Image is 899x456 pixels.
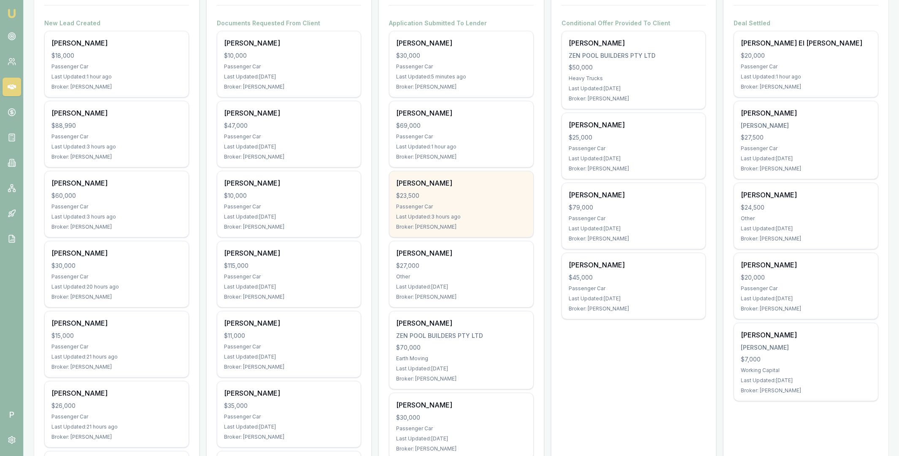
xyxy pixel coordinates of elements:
div: Broker: [PERSON_NAME] [396,294,526,300]
div: [PERSON_NAME] [569,120,699,130]
div: Passenger Car [224,63,354,70]
div: Last Updated: [DATE] [569,155,699,162]
div: Last Updated: [DATE] [741,377,871,384]
div: Broker: [PERSON_NAME] [51,294,182,300]
div: $88,990 [51,121,182,130]
div: Broker: [PERSON_NAME] [51,224,182,230]
div: Other [396,273,526,280]
div: Last Updated: [DATE] [224,283,354,290]
div: [PERSON_NAME] [396,248,526,258]
div: Last Updated: 21 hours ago [51,424,182,430]
div: $30,000 [51,262,182,270]
div: Last Updated: [DATE] [741,225,871,232]
div: Last Updated: 1 hour ago [51,73,182,80]
div: [PERSON_NAME] [224,248,354,258]
div: Broker: [PERSON_NAME] [741,387,871,394]
div: [PERSON_NAME] [51,178,182,188]
div: [PERSON_NAME] [396,400,526,410]
div: Last Updated: [DATE] [224,213,354,220]
div: Broker: [PERSON_NAME] [569,235,699,242]
div: [PERSON_NAME] El [PERSON_NAME] [741,38,871,48]
div: $30,000 [396,413,526,422]
div: $115,000 [224,262,354,270]
div: Broker: [PERSON_NAME] [224,434,354,440]
div: Passenger Car [51,273,182,280]
div: $20,000 [741,273,871,282]
div: $27,500 [741,133,871,142]
div: Broker: [PERSON_NAME] [224,294,354,300]
div: Passenger Car [396,203,526,210]
div: Broker: [PERSON_NAME] [224,154,354,160]
div: Broker: [PERSON_NAME] [51,364,182,370]
div: $11,000 [224,332,354,340]
div: Passenger Car [51,203,182,210]
div: Passenger Car [569,215,699,222]
div: [PERSON_NAME] [569,190,699,200]
div: [PERSON_NAME] [396,108,526,118]
div: [PERSON_NAME] [741,121,871,130]
div: Passenger Car [396,425,526,432]
div: $47,000 [224,121,354,130]
div: $70,000 [396,343,526,352]
div: Broker: [PERSON_NAME] [396,375,526,382]
div: Last Updated: [DATE] [396,283,526,290]
div: Last Updated: 3 hours ago [51,143,182,150]
div: [PERSON_NAME] [569,38,699,48]
div: Broker: [PERSON_NAME] [224,84,354,90]
div: Last Updated: [DATE] [396,435,526,442]
div: Passenger Car [396,63,526,70]
div: [PERSON_NAME] [741,343,871,352]
div: $69,000 [396,121,526,130]
div: $50,000 [569,63,699,72]
div: Broker: [PERSON_NAME] [224,364,354,370]
div: [PERSON_NAME] [224,108,354,118]
div: [PERSON_NAME] [741,330,871,340]
div: Broker: [PERSON_NAME] [396,84,526,90]
div: Passenger Car [569,285,699,292]
h4: Deal Settled [734,19,878,27]
div: $7,000 [741,355,871,364]
div: Last Updated: 3 hours ago [396,213,526,220]
div: Passenger Car [224,203,354,210]
h4: Conditional Offer Provided To Client [562,19,706,27]
div: Broker: [PERSON_NAME] [51,434,182,440]
div: Last Updated: 21 hours ago [51,353,182,360]
div: Passenger Car [396,133,526,140]
div: Broker: [PERSON_NAME] [224,224,354,230]
div: $10,000 [224,192,354,200]
div: Last Updated: [DATE] [396,365,526,372]
div: Last Updated: [DATE] [741,295,871,302]
div: Passenger Car [51,63,182,70]
div: Broker: [PERSON_NAME] [741,165,871,172]
div: $60,000 [51,192,182,200]
div: Broker: [PERSON_NAME] [741,305,871,312]
div: [PERSON_NAME] [51,108,182,118]
div: [PERSON_NAME] [224,178,354,188]
div: $26,000 [51,402,182,410]
div: Last Updated: [DATE] [569,225,699,232]
div: [PERSON_NAME] [224,388,354,398]
div: Last Updated: [DATE] [569,85,699,92]
div: Broker: [PERSON_NAME] [396,445,526,452]
div: [PERSON_NAME] [569,260,699,270]
div: ZEN POOL BUILDERS PTY LTD [396,332,526,340]
div: [PERSON_NAME] [396,38,526,48]
h4: Documents Requested From Client [217,19,362,27]
div: Last Updated: 1 hour ago [741,73,871,80]
div: Last Updated: 3 hours ago [51,213,182,220]
div: Last Updated: 20 hours ago [51,283,182,290]
div: $20,000 [741,51,871,60]
div: Last Updated: [DATE] [569,295,699,302]
div: Last Updated: 5 minutes ago [396,73,526,80]
div: Passenger Car [51,413,182,420]
div: [PERSON_NAME] [224,38,354,48]
div: $27,000 [396,262,526,270]
div: $30,000 [396,51,526,60]
div: Passenger Car [224,343,354,350]
div: Broker: [PERSON_NAME] [741,235,871,242]
div: $35,000 [224,402,354,410]
div: [PERSON_NAME] [741,260,871,270]
h4: Application Submitted To Lender [389,19,534,27]
div: Broker: [PERSON_NAME] [741,84,871,90]
span: P [3,405,21,424]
